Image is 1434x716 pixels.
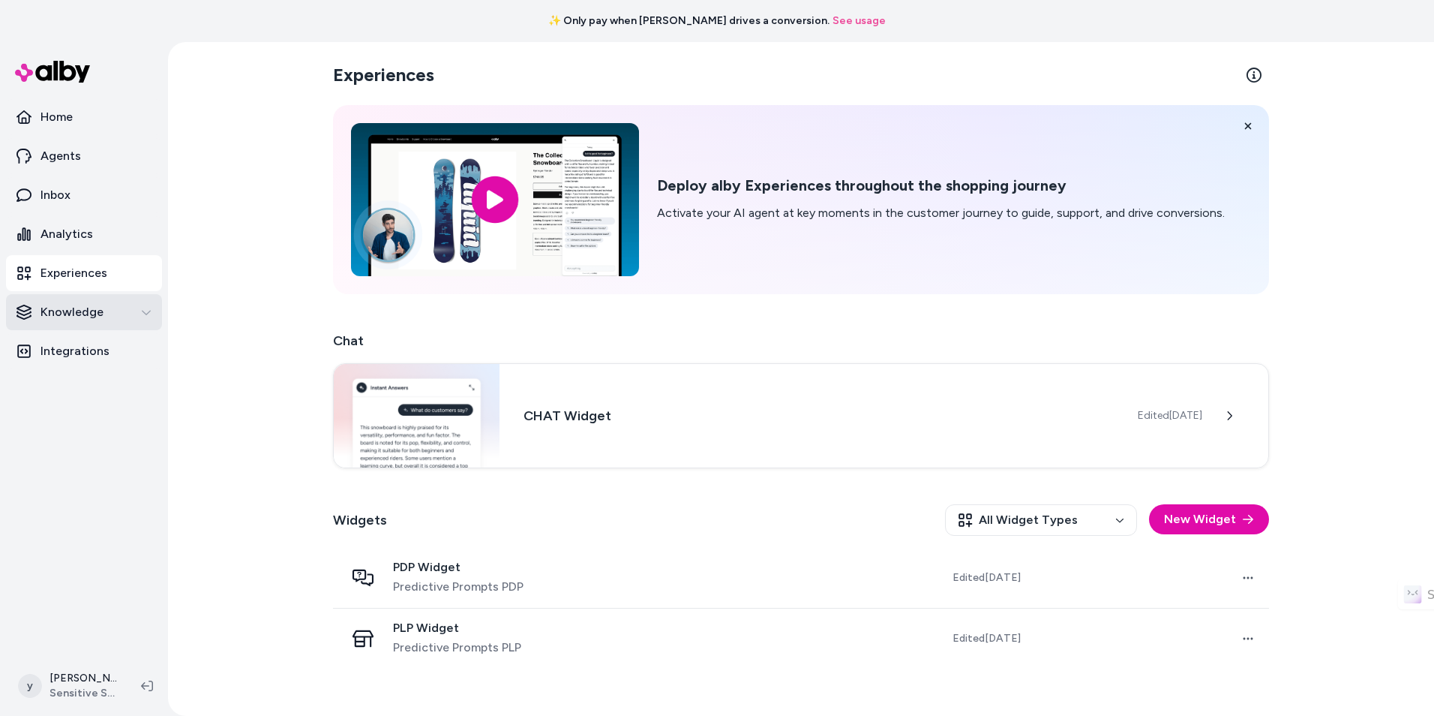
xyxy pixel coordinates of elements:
[6,216,162,252] a: Analytics
[952,631,1021,646] span: Edited [DATE]
[945,504,1137,536] button: All Widget Types
[18,674,42,698] span: y
[657,176,1225,195] h2: Deploy alby Experiences throughout the shopping journey
[15,61,90,83] img: alby Logo
[6,333,162,369] a: Integrations
[40,225,93,243] p: Analytics
[49,686,117,701] span: Sensitive Stones
[657,204,1225,222] p: Activate your AI agent at key moments in the customer journey to guide, support, and drive conver...
[393,639,521,657] span: Predictive Prompts PLP
[393,578,523,596] span: Predictive Prompts PDP
[9,662,129,710] button: y[PERSON_NAME]Sensitive Stones
[393,560,523,575] span: PDP Widget
[6,99,162,135] a: Home
[333,510,387,531] h2: Widgets
[333,363,1269,468] a: Chat widgetCHAT WidgetEdited[DATE]
[393,621,521,636] span: PLP Widget
[523,405,1114,426] h3: CHAT Widget
[6,294,162,330] button: Knowledge
[6,255,162,291] a: Experiences
[40,147,81,165] p: Agents
[333,330,1269,351] h2: Chat
[334,364,499,468] img: Chat widget
[40,264,107,282] p: Experiences
[1138,408,1202,423] span: Edited [DATE]
[333,63,434,87] h2: Experiences
[952,570,1021,585] span: Edited [DATE]
[548,14,829,29] span: ✨ Only pay when [PERSON_NAME] drives a conversion.
[40,303,103,321] p: Knowledge
[6,177,162,213] a: Inbox
[40,108,73,126] p: Home
[40,186,70,204] p: Inbox
[49,671,117,686] p: [PERSON_NAME]
[832,14,886,29] a: See usage
[40,342,109,360] p: Integrations
[1149,504,1269,534] button: New Widget
[6,138,162,174] a: Agents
